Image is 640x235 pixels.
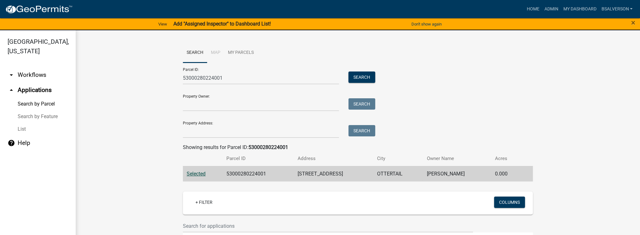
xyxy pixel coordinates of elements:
button: Search [348,72,375,83]
input: Search for applications [183,220,473,232]
i: help [8,139,15,147]
th: City [373,151,423,166]
th: Owner Name [423,151,491,166]
i: arrow_drop_down [8,71,15,79]
a: Selected [187,171,206,177]
button: Close [631,19,635,26]
a: Admin [542,3,561,15]
a: Home [524,3,542,15]
button: Don't show again [409,19,444,29]
th: Parcel ID [223,151,294,166]
td: [STREET_ADDRESS] [294,166,373,181]
a: Search [183,43,207,63]
td: [PERSON_NAME] [423,166,491,181]
i: arrow_drop_up [8,86,15,94]
td: 0.000 [491,166,521,181]
th: Address [294,151,373,166]
button: Search [348,98,375,110]
a: + Filter [190,197,218,208]
span: × [631,18,635,27]
strong: 53000280224001 [248,144,288,150]
strong: Add "Assigned Inspector" to Dashboard List! [173,21,271,27]
a: BSALVERSON [599,3,635,15]
button: Columns [494,197,525,208]
div: Showing results for Parcel ID: [183,144,533,151]
button: Search [348,125,375,136]
a: My Parcels [224,43,258,63]
a: My Dashboard [561,3,599,15]
th: Acres [491,151,521,166]
td: OTTERTAIL [373,166,423,181]
a: View [156,19,170,29]
td: 53000280224001 [223,166,294,181]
